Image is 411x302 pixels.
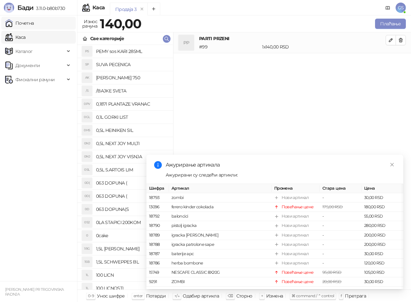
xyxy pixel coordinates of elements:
[282,251,309,257] div: Нови артикал
[17,4,33,12] span: Бади
[82,99,92,109] div: 0PV
[292,293,334,298] span: ⌘ command / ⌃ control
[97,292,125,300] div: Унос шифре
[134,293,143,298] span: enter
[282,288,314,294] div: Повећање цене
[261,43,387,50] div: 1 x 140,00 RSD
[5,31,25,44] a: Каса
[96,191,168,201] h4: 063 DOPUNA (
[166,171,396,178] div: Ажурирани су следећи артикли:
[282,213,309,220] div: Нови артикал
[362,193,403,203] td: 30,00 RSD
[96,257,168,267] h4: 1,5L SCHWEPPES BL
[96,283,168,293] h4: 100 LICNOSTI
[199,35,386,42] h4: PARTI PRZENI
[146,193,169,203] td: 18793
[96,99,168,109] h4: 0,187l PLANTAZE VRANAC
[320,212,362,221] td: -
[362,221,403,230] td: 280,00 RSD
[82,178,92,188] div: 0D(
[96,46,168,56] h4: PEMY sos KARI 285ML
[169,184,272,193] th: Артикал
[362,249,403,259] td: 30,00 RSD
[15,59,40,72] span: Документи
[266,292,283,300] div: Измена
[174,293,179,298] span: ↑/↓
[82,230,92,241] div: 0
[169,212,272,221] td: baloncici
[322,204,343,209] span: 175,00 RSD
[96,59,168,70] h4: SUVA PECENICA
[92,5,105,10] div: Каса
[5,287,64,297] small: [PERSON_NAME] PR TRGOVINSKA RADNJA
[82,165,92,175] div: 0SL
[261,293,263,298] span: +
[15,73,55,86] span: Фискални рачуни
[146,249,169,259] td: 18787
[82,270,92,280] div: 1L
[362,268,403,277] td: 105,00 RSD
[375,19,406,29] button: Плаћање
[282,269,314,276] div: Повећање цене
[82,73,92,83] div: AK
[362,230,403,240] td: 200,00 RSD
[362,184,403,193] th: Цена
[320,230,362,240] td: -
[4,3,14,13] img: Logo
[345,292,366,300] div: Претрага
[146,268,169,277] td: 15749
[82,151,92,162] div: 0NJ
[82,59,92,70] div: SP
[77,45,173,289] div: grid
[282,241,309,248] div: Нови артикал
[183,292,219,300] div: Одабир артикла
[390,162,394,167] span: close
[96,125,168,135] h4: 0,5L HEINIKEN SIL
[96,112,168,122] h4: 0,1L GORKI LIST
[320,240,362,249] td: -
[146,221,169,230] td: 18790
[282,222,309,229] div: Нови артикал
[169,277,272,287] td: ZOMBI
[82,138,92,149] div: 0NJ
[5,17,34,30] a: Почетна
[362,277,403,287] td: 30,00 RSD
[282,204,314,210] div: Повећање цене
[282,260,309,266] div: Нови артикал
[147,3,160,15] button: Add tab
[82,217,92,228] div: 0S2
[96,73,168,83] h4: [PERSON_NAME] 750
[154,161,162,169] span: info-circle
[282,279,314,285] div: Повећање цене
[146,277,169,287] td: 9291
[146,203,169,212] td: 13096
[236,292,252,300] div: Сторно
[169,249,272,259] td: baterije apc
[169,268,272,277] td: NESCAFE CLASSIC 8X20G
[169,221,272,230] td: pistolj igracka
[169,287,272,296] td: ZOMBI
[33,5,65,11] span: 3.11.0-b80b730
[320,193,362,203] td: -
[82,112,92,122] div: 0GL
[169,259,272,268] td: herba bombone
[169,203,272,212] td: ferero kinder cokolada
[82,86,92,96] div: /S
[146,292,166,300] div: Потврди
[362,287,403,296] td: 30,00 RSD
[169,230,272,240] td: igracka [PERSON_NAME]
[115,6,136,13] div: Продаја 3
[81,17,99,30] div: Износ рачуна
[320,221,362,230] td: -
[320,249,362,259] td: -
[146,184,169,193] th: Шифра
[272,184,320,193] th: Промена
[198,43,261,50] div: # 99
[15,45,33,58] span: Каталог
[100,16,141,31] strong: 140,00
[82,191,92,201] div: 0D(
[389,161,396,168] a: Close
[322,270,341,275] span: 95,00 RSD
[82,283,92,293] div: 1L
[146,240,169,249] td: 18788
